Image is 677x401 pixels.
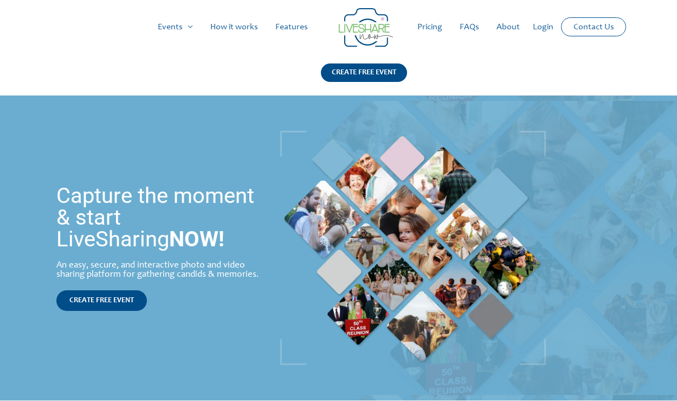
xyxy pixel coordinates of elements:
[339,8,393,47] img: LiveShare logo - Capture & Share Event Memories
[56,290,147,311] a: CREATE FREE EVENT
[169,226,224,252] strong: NOW!
[409,10,451,44] a: Pricing
[321,63,407,96] a: CREATE FREE EVENT
[202,10,267,44] a: How it works
[267,10,317,44] a: Features
[524,10,562,44] a: Login
[69,297,134,304] span: CREATE FREE EVENT
[565,18,623,36] a: Contact Us
[56,185,268,250] h1: Capture the moment & start LiveSharing
[488,10,528,44] a: About
[321,63,407,82] div: CREATE FREE EVENT
[19,10,658,44] nav: Site Navigation
[56,261,268,279] div: An easy, secure, and interactive photo and video sharing platform for gathering candids & memories.
[149,10,202,44] a: Events
[280,131,545,365] img: Live Photobooth
[451,10,488,44] a: FAQs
